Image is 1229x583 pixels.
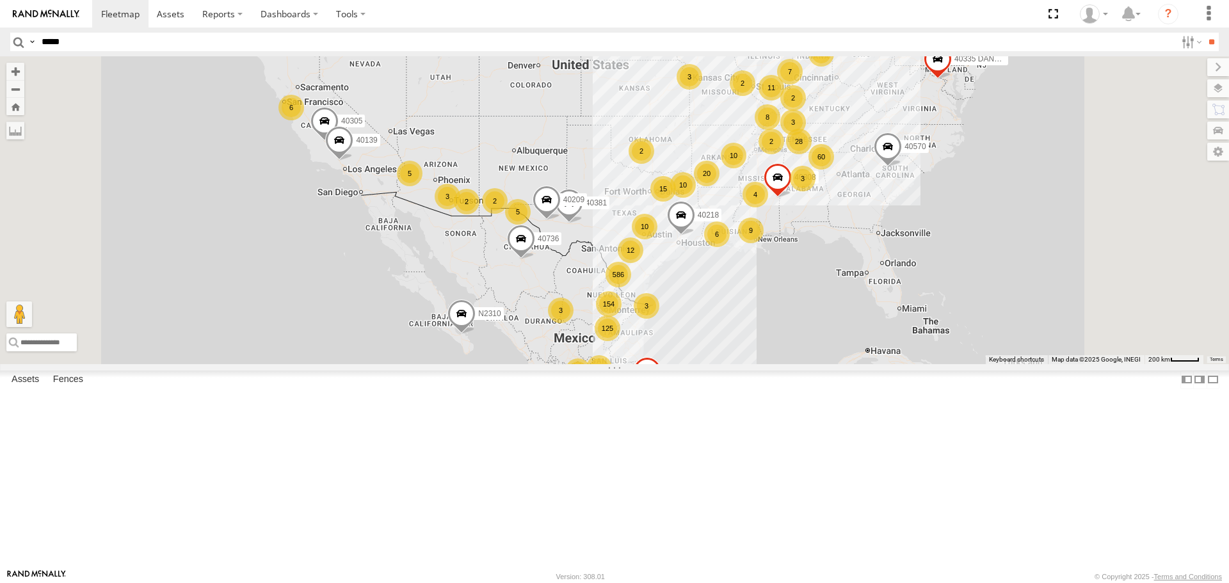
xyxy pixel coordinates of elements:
[794,173,815,182] span: 40308
[670,172,696,198] div: 10
[989,355,1044,364] button: Keyboard shortcuts
[634,293,659,319] div: 3
[586,355,612,381] div: 100
[7,570,66,583] a: Visit our Website
[606,262,631,287] div: 586
[1075,4,1113,24] div: Caseta Laredo TX
[478,310,501,319] span: N2310
[341,116,362,125] span: 40305
[698,211,719,220] span: 40218
[595,315,620,341] div: 125
[738,218,764,243] div: 9
[1158,4,1178,24] i: ?
[777,59,803,84] div: 7
[596,291,622,317] div: 154
[548,298,574,323] div: 3
[397,161,422,186] div: 5
[694,161,719,186] div: 20
[538,235,559,244] span: 40736
[6,63,24,80] button: Zoom in
[790,166,815,191] div: 3
[563,196,584,205] span: 40209
[780,85,806,111] div: 2
[1180,371,1193,389] label: Dock Summary Table to the Left
[618,237,643,263] div: 12
[677,64,702,90] div: 3
[1154,573,1222,580] a: Terms and Conditions
[6,80,24,98] button: Zoom out
[721,143,746,168] div: 10
[1145,355,1203,364] button: Map Scale: 200 km per 42 pixels
[1210,356,1223,362] a: Terms (opens in new tab)
[435,184,460,209] div: 3
[1095,573,1222,580] div: © Copyright 2025 -
[556,573,605,580] div: Version: 308.01
[786,129,812,154] div: 28
[586,198,607,207] span: 40381
[6,98,24,115] button: Zoom Home
[954,55,1011,64] span: 40335 DAÑADO
[454,189,479,214] div: 2
[632,214,657,239] div: 10
[565,358,591,384] div: 20
[13,10,79,19] img: rand-logo.svg
[505,199,531,225] div: 5
[808,144,834,170] div: 60
[730,70,755,96] div: 2
[482,188,508,214] div: 2
[759,129,784,154] div: 2
[629,138,654,164] div: 2
[6,301,32,327] button: Drag Pegman onto the map to open Street View
[1193,371,1206,389] label: Dock Summary Table to the Right
[356,136,377,145] span: 40139
[755,104,780,130] div: 8
[704,221,730,247] div: 6
[780,109,806,135] div: 3
[1148,356,1170,363] span: 200 km
[650,176,676,202] div: 15
[1052,356,1141,363] span: Map data ©2025 Google, INEGI
[278,95,304,120] div: 6
[27,33,37,51] label: Search Query
[904,142,926,151] span: 40570
[759,75,784,100] div: 11
[743,182,768,207] div: 4
[6,122,24,140] label: Measure
[1207,143,1229,161] label: Map Settings
[1177,33,1204,51] label: Search Filter Options
[47,371,90,389] label: Fences
[5,371,45,389] label: Assets
[1207,371,1219,389] label: Hide Summary Table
